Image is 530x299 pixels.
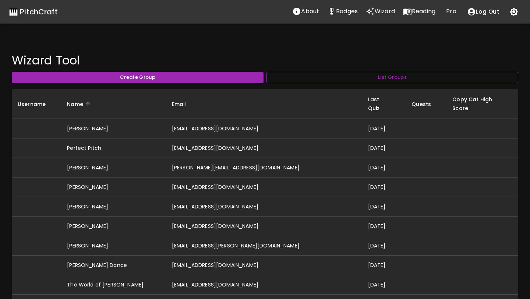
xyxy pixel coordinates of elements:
[166,275,362,295] td: [EMAIL_ADDRESS][DOMAIN_NAME]
[362,256,406,275] td: [DATE]
[362,4,399,20] a: Wizard
[61,197,166,217] td: [PERSON_NAME]
[166,197,362,217] td: [EMAIL_ADDRESS][DOMAIN_NAME]
[61,275,166,295] td: The World of [PERSON_NAME]
[368,95,400,113] span: Last Quiz
[463,4,504,20] button: account of current user
[412,7,435,16] p: Reading
[266,72,518,83] button: List Groups
[12,72,264,83] button: Create Group
[166,236,362,256] td: [EMAIL_ADDRESS][PERSON_NAME][DOMAIN_NAME]
[362,158,406,177] td: [DATE]
[172,100,196,109] span: Email
[166,177,362,197] td: [EMAIL_ADDRESS][DOMAIN_NAME]
[452,95,512,113] span: Copy Cat High Score
[301,7,319,16] p: About
[375,7,395,16] p: Wizard
[288,4,323,20] a: About
[166,256,362,275] td: [EMAIL_ADDRESS][DOMAIN_NAME]
[61,119,166,138] td: [PERSON_NAME]
[362,119,406,138] td: [DATE]
[399,4,439,19] button: Reading
[12,53,518,68] h4: Wizard Tool
[362,197,406,217] td: [DATE]
[439,4,463,19] button: Pro
[67,100,93,109] span: Name
[399,4,439,20] a: Reading
[362,217,406,236] td: [DATE]
[439,4,463,20] a: Pro
[411,100,441,109] span: Quests
[323,4,362,19] button: Stats
[166,217,362,236] td: [EMAIL_ADDRESS][DOMAIN_NAME]
[166,138,362,158] td: [EMAIL_ADDRESS][DOMAIN_NAME]
[446,7,456,16] p: Pro
[9,6,58,18] a: 🎹 PitchCraft
[336,7,358,16] p: Badges
[166,158,362,177] td: [PERSON_NAME][EMAIL_ADDRESS][DOMAIN_NAME]
[362,177,406,197] td: [DATE]
[61,236,166,256] td: [PERSON_NAME]
[323,4,362,20] a: Stats
[362,138,406,158] td: [DATE]
[288,4,323,19] button: About
[362,4,399,19] button: Wizard
[61,158,166,177] td: [PERSON_NAME]
[61,256,166,275] td: [PERSON_NAME] Dance
[61,177,166,197] td: [PERSON_NAME]
[362,275,406,295] td: [DATE]
[18,100,55,109] span: Username
[166,119,362,138] td: [EMAIL_ADDRESS][DOMAIN_NAME]
[61,138,166,158] td: Perfect Pitch
[362,236,406,256] td: [DATE]
[61,217,166,236] td: [PERSON_NAME]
